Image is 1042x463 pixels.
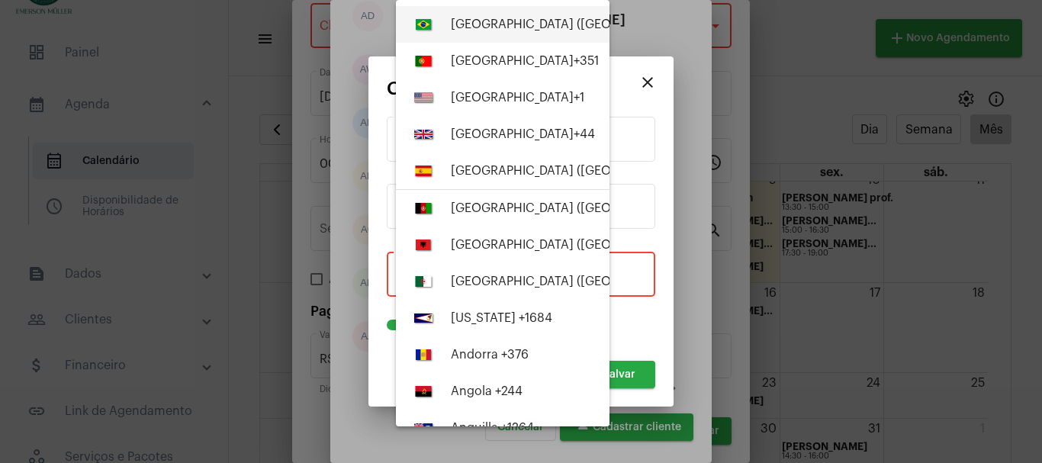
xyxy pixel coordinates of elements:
div: Andorra +376 [451,348,529,362]
div: [GEOGRAPHIC_DATA] ([GEOGRAPHIC_DATA]) [451,164,728,178]
div: [GEOGRAPHIC_DATA] [451,127,595,141]
div: [GEOGRAPHIC_DATA] ([GEOGRAPHIC_DATA]) +355 [451,238,738,252]
div: Anguilla +1264 [451,421,534,435]
span: +351 [574,55,599,67]
span: +44 [574,128,595,140]
div: [GEOGRAPHIC_DATA] (‫[GEOGRAPHIC_DATA]‬‎) +213 [451,275,735,288]
div: [US_STATE] +1684 [451,311,552,325]
div: Angola +244 [451,384,523,398]
span: +1 [574,92,584,104]
div: [GEOGRAPHIC_DATA] ([GEOGRAPHIC_DATA]) [451,18,727,31]
div: [GEOGRAPHIC_DATA] [451,91,584,104]
div: [GEOGRAPHIC_DATA] [451,54,599,68]
div: [GEOGRAPHIC_DATA] (‫[GEOGRAPHIC_DATA]‬‎) +93 [451,201,732,215]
